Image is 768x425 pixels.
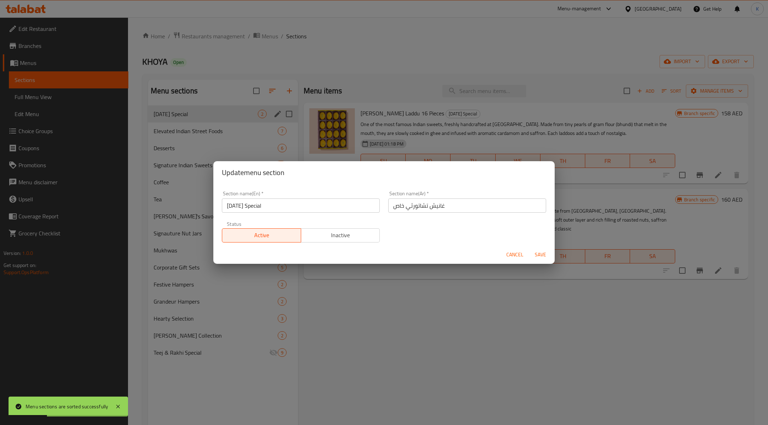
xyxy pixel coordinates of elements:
[225,230,298,240] span: Active
[222,198,380,213] input: Please enter section name(en)
[388,198,546,213] input: Please enter section name(ar)
[503,248,526,261] button: Cancel
[304,230,377,240] span: Inactive
[26,403,108,410] div: Menu sections are sorted successfully
[301,228,380,243] button: Inactive
[506,250,523,259] span: Cancel
[222,167,546,178] h2: Update menu section
[532,250,549,259] span: Save
[222,228,301,243] button: Active
[529,248,552,261] button: Save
